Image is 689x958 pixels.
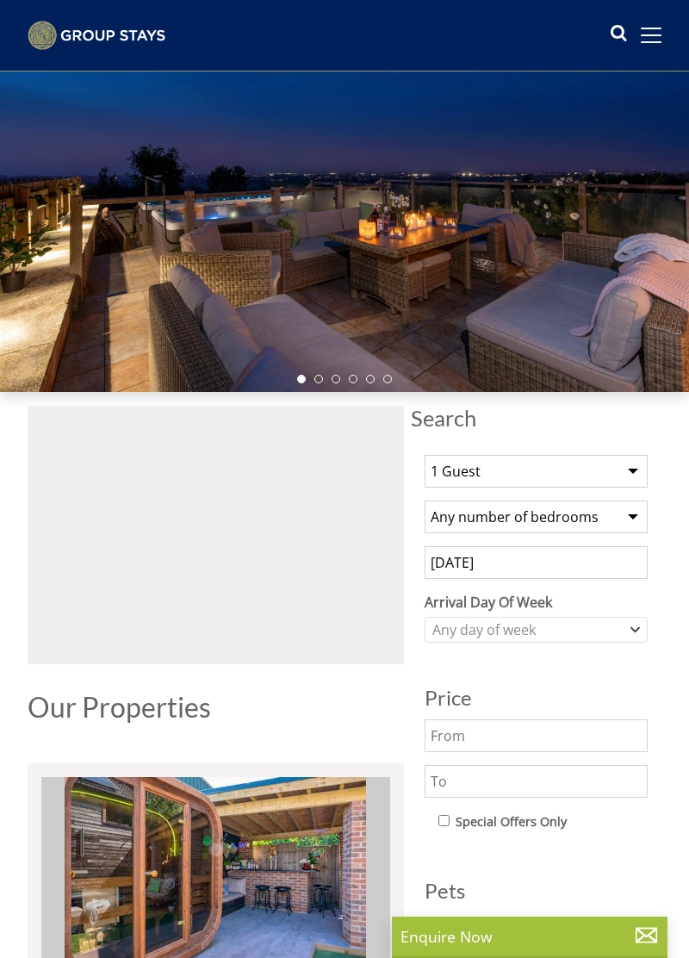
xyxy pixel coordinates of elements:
[528,914,599,933] label: Not Allowed
[425,687,648,709] h3: Price
[28,692,404,722] h1: Our Properties
[425,719,648,752] input: From
[425,592,648,613] label: Arrival Day Of Week
[28,21,165,50] img: Group Stays
[425,765,648,798] input: To
[428,620,626,639] div: Any day of week
[456,812,567,831] label: Special Offers Only
[456,914,502,933] label: Allowed
[425,546,648,579] input: Arrival Date
[425,880,648,902] h3: Pets
[411,406,661,430] span: Search
[425,617,648,643] div: Combobox
[400,925,659,948] p: Enquire Now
